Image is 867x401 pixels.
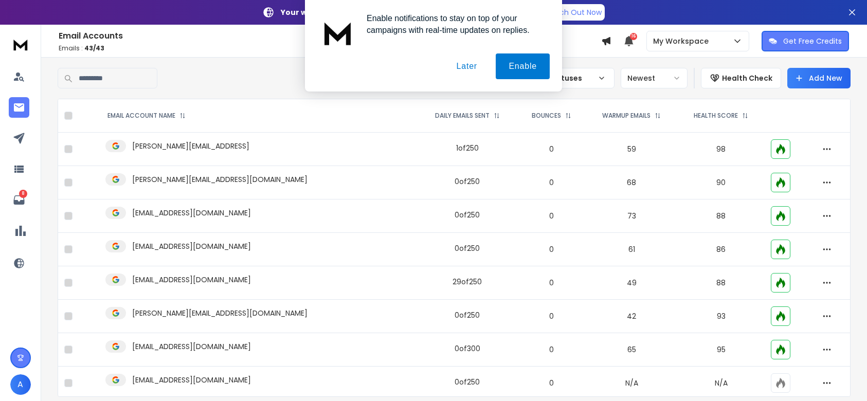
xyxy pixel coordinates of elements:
p: 0 [523,144,580,154]
td: 73 [586,199,678,233]
p: [EMAIL_ADDRESS][DOMAIN_NAME] [132,275,251,285]
button: Later [443,53,490,79]
div: 0 of 250 [455,210,480,220]
button: Enable [496,53,550,79]
td: 68 [586,166,678,199]
p: WARMUP EMAILS [602,112,651,120]
p: [PERSON_NAME][EMAIL_ADDRESS][DOMAIN_NAME] [132,308,308,318]
p: BOUNCES [532,112,561,120]
p: [EMAIL_ADDRESS][DOMAIN_NAME] [132,241,251,251]
p: 0 [523,278,580,288]
div: 29 of 250 [453,277,482,287]
div: Enable notifications to stay on top of your campaigns with real-time updates on replies. [358,12,550,36]
td: 42 [586,300,678,333]
p: [EMAIL_ADDRESS][DOMAIN_NAME] [132,375,251,385]
td: 59 [586,133,678,166]
td: 93 [678,300,765,333]
p: 0 [523,177,580,188]
img: notification icon [317,12,358,53]
td: 98 [678,133,765,166]
td: 61 [586,233,678,266]
p: 0 [523,211,580,221]
p: 0 [523,378,580,388]
p: [PERSON_NAME][EMAIL_ADDRESS] [132,141,249,151]
button: A [10,374,31,395]
p: 0 [523,344,580,355]
p: [EMAIL_ADDRESS][DOMAIN_NAME] [132,208,251,218]
div: 0 of 250 [455,377,480,387]
p: 0 [523,311,580,321]
div: 0 of 250 [455,310,480,320]
div: EMAIL ACCOUNT NAME [107,112,186,120]
td: 86 [678,233,765,266]
p: 0 [523,244,580,254]
div: 0 of 300 [455,343,480,354]
p: DAILY EMAILS SENT [435,112,490,120]
p: N/A [684,378,758,388]
p: HEALTH SCORE [694,112,738,120]
td: 95 [678,333,765,367]
p: [PERSON_NAME][EMAIL_ADDRESS][DOMAIN_NAME] [132,174,308,185]
div: 1 of 250 [456,143,479,153]
td: 90 [678,166,765,199]
td: N/A [586,367,678,400]
a: 8 [9,190,29,210]
td: 88 [678,199,765,233]
div: 0 of 250 [455,176,480,187]
td: 88 [678,266,765,300]
p: 8 [19,190,27,198]
td: 49 [586,266,678,300]
td: 65 [586,333,678,367]
p: [EMAIL_ADDRESS][DOMAIN_NAME] [132,341,251,352]
div: 0 of 250 [455,243,480,253]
